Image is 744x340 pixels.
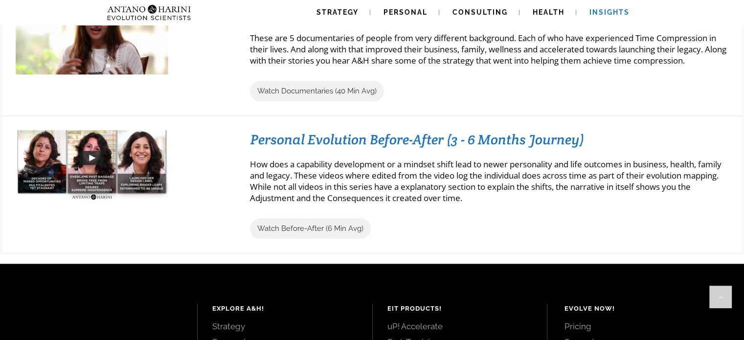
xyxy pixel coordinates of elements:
[387,304,533,314] h4: EIT Products!
[387,321,533,332] a: uP! Accelerate
[452,8,508,16] span: Consulting
[250,32,728,66] p: These are 5 documentaries of people from very different background. Each of who have experienced ...
[212,321,358,332] a: Strategy
[250,218,371,239] a: Watch Before-After (6 Min Avg)
[16,115,168,201] img: Priety_Baney
[257,87,377,95] span: Watch Documentaries (40 Min Avg)
[533,8,564,16] span: Health
[564,304,722,314] h4: Evolve Now!
[589,8,630,16] span: Insights
[212,304,358,314] h4: Explore A&H!
[257,224,363,233] span: Watch Before-After (6 Min Avg)
[564,321,722,332] a: Pricing
[250,131,728,148] h3: Personal Evolution Before-After (3 - 6 Months Journey)
[250,159,728,204] p: How does a capability development or a mindset shift lead to newer personality and life outcomes ...
[316,8,359,16] span: Strategy
[383,8,428,16] span: Personal
[250,81,384,101] a: Watch Documentaries (40 Min Avg)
